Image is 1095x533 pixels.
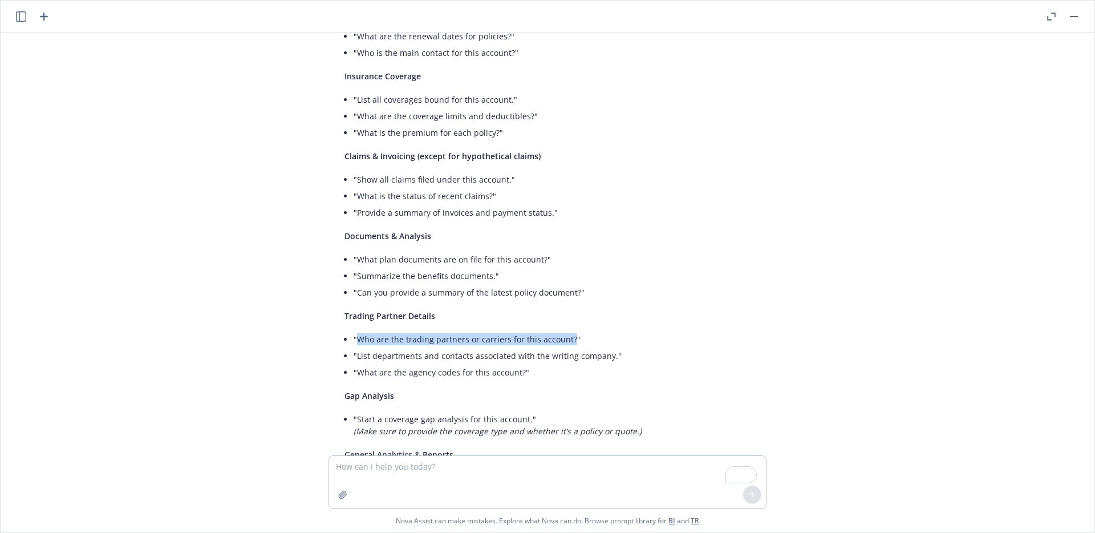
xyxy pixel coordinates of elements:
li: "List all coverages bound for this account." [354,91,760,108]
li: "List departments and contacts associated with the writing company." [354,348,760,364]
li: "Summarize the benefits documents." [354,268,760,284]
a: BI [668,516,675,526]
li: "What is the premium for each policy?" [354,124,760,141]
em: (Make sure to provide the coverage type and whether it’s a policy or quote.) [354,426,642,437]
a: TR [691,516,699,526]
li: "Who is the main contact for this account?" [354,45,760,61]
textarea: To enrich screen reader interactions, please activate Accessibility in Grammarly extension settings [329,456,766,508]
li: "What plan documents are on file for this account?" [354,251,760,268]
span: Nova Assist can make mistakes. Explore what Nova can do: Browse prompt library for and [396,509,699,532]
li: "What are the agency codes for this account?" [354,364,760,381]
li: "What is the status of recent claims?" [354,188,760,204]
li: "Show all claims filed under this account." [354,171,760,188]
li: "Can you provide a summary of the latest policy document?" [354,284,760,301]
li: "Start a coverage gap analysis for this account." [354,411,760,439]
span: Documents & Analysis [344,231,431,241]
li: "Provide a summary of invoices and payment status." [354,204,760,221]
li: "Who are the trading partners or carriers for this account?" [354,331,760,348]
span: Trading Partner Details [344,310,435,321]
span: Gap Analysis [344,390,394,401]
span: Insurance Coverage [344,71,421,82]
span: General Analytics & Reports [344,449,453,460]
li: "What are the coverage limits and deductibles?" [354,108,760,124]
span: Claims & Invoicing (except for hypothetical claims) [344,151,541,161]
li: "What are the renewal dates for policies?" [354,28,760,45]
